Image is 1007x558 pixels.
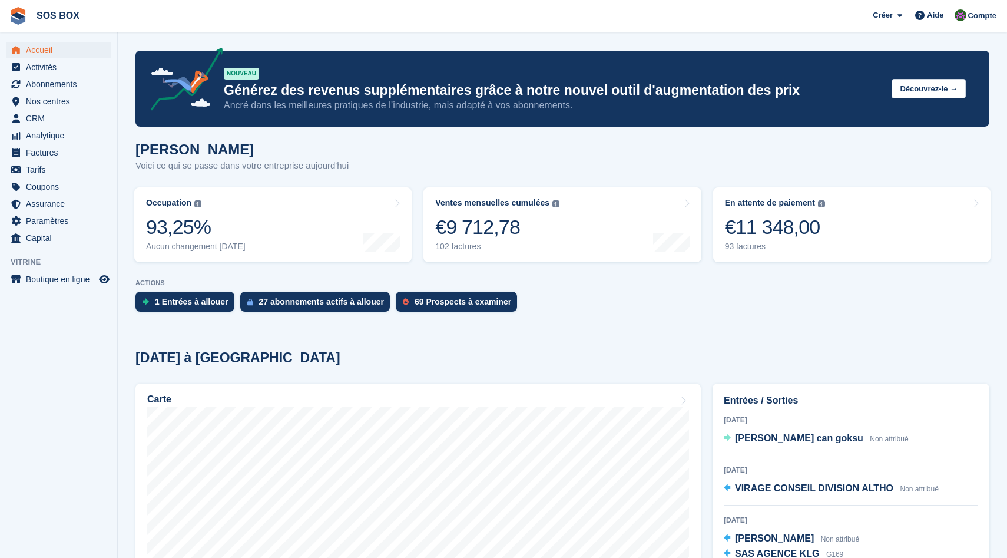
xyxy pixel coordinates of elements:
a: En attente de paiement €11 348,00 93 factures [713,187,991,262]
div: 93 factures [725,242,825,252]
div: 102 factures [435,242,559,252]
div: [DATE] [724,515,978,526]
span: Tarifs [26,161,97,178]
span: Assurance [26,196,97,212]
span: Boutique en ligne [26,271,97,288]
a: menu [6,127,111,144]
div: [DATE] [724,465,978,476]
span: Activités [26,59,97,75]
img: icon-info-grey-7440780725fd019a000dd9b08b2336e03edf1995a4989e88bcd33f0948082b44.svg [194,200,201,207]
h2: [DATE] à [GEOGRAPHIC_DATA] [135,350,340,366]
p: Voici ce qui se passe dans votre entreprise aujourd'hui [135,159,349,173]
a: menu [6,271,111,288]
img: active_subscription_to_allocate_icon-d502201f5373d7db506a760aba3b589e785aa758c864c3986d89f69b8ff3... [247,298,253,306]
span: Créer [873,9,893,21]
div: €11 348,00 [725,215,825,239]
a: VIRAGE CONSEIL DIVISION ALTHO Non attribué [724,481,939,497]
div: En attente de paiement [725,198,815,208]
a: 69 Prospects à examiner [396,292,523,318]
h1: [PERSON_NAME] [135,141,349,157]
div: Ventes mensuelles cumulées [435,198,549,208]
a: menu [6,42,111,58]
span: Non attribué [900,485,939,493]
span: Coupons [26,179,97,195]
span: Analytique [26,127,97,144]
span: Nos centres [26,93,97,110]
span: Vitrine [11,256,117,268]
img: prospect-51fa495bee0391a8d652442698ab0144808aea92771e9ea1ae160a38d050c398.svg [403,298,409,305]
div: 69 Prospects à examiner [415,297,511,306]
img: icon-info-grey-7440780725fd019a000dd9b08b2336e03edf1995a4989e88bcd33f0948082b44.svg [818,200,825,207]
a: menu [6,93,111,110]
h2: Entrées / Sorties [724,394,978,408]
p: Ancré dans les meilleures pratiques de l’industrie, mais adapté à vos abonnements. [224,99,882,112]
a: menu [6,213,111,229]
img: price-adjustments-announcement-icon-8257ccfd72463d97f412b2fc003d46551f7dbcb40ab6d574587a9cd5c0d94... [141,48,223,115]
span: Capital [26,230,97,246]
span: [PERSON_NAME] can goksu [735,433,863,443]
span: [PERSON_NAME] [735,533,814,543]
span: Non attribué [870,435,908,443]
h2: Carte [147,394,171,405]
span: Compte [968,10,996,22]
a: menu [6,230,111,246]
a: SOS BOX [32,6,84,25]
span: Accueil [26,42,97,58]
span: Abonnements [26,76,97,93]
div: 27 abonnements actifs à allouer [259,297,384,306]
a: menu [6,76,111,93]
span: Paramètres [26,213,97,229]
span: CRM [26,110,97,127]
span: Non attribué [821,535,859,543]
a: menu [6,144,111,161]
a: 1 Entrées à allouer [135,292,240,318]
span: Factures [26,144,97,161]
img: stora-icon-8386f47178a22dfd0bd8f6a31ec36ba5ce8667c1dd55bd0f319d3a0aa187defe.svg [9,7,27,25]
p: ACTIONS [135,279,989,287]
button: Découvrez-le → [892,79,966,98]
a: menu [6,59,111,75]
div: NOUVEAU [224,68,259,80]
a: [PERSON_NAME] Non attribué [724,531,859,547]
a: Ventes mensuelles cumulées €9 712,78 102 factures [423,187,701,262]
span: VIRAGE CONSEIL DIVISION ALTHO [735,483,893,493]
img: move_ins_to_allocate_icon-fdf77a2bb77ea45bf5b3d319d69a93e2d87916cf1d5bf7949dd705db3b84f3ca.svg [143,298,149,305]
a: menu [6,110,111,127]
span: Aide [927,9,943,21]
div: 1 Entrées à allouer [155,297,228,306]
div: Aucun changement [DATE] [146,242,246,252]
a: 27 abonnements actifs à allouer [240,292,396,318]
img: icon-info-grey-7440780725fd019a000dd9b08b2336e03edf1995a4989e88bcd33f0948082b44.svg [552,200,559,207]
a: menu [6,161,111,178]
div: €9 712,78 [435,215,559,239]
a: menu [6,196,111,212]
div: Occupation [146,198,191,208]
div: 93,25% [146,215,246,239]
a: Boutique d'aperçu [97,272,111,286]
div: [DATE] [724,415,978,425]
img: ALEXANDRE SOUBIRA [955,9,966,21]
a: [PERSON_NAME] can goksu Non attribué [724,431,909,447]
p: Générez des revenus supplémentaires grâce à notre nouvel outil d'augmentation des prix [224,82,882,99]
a: menu [6,179,111,195]
a: Occupation 93,25% Aucun changement [DATE] [134,187,412,262]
